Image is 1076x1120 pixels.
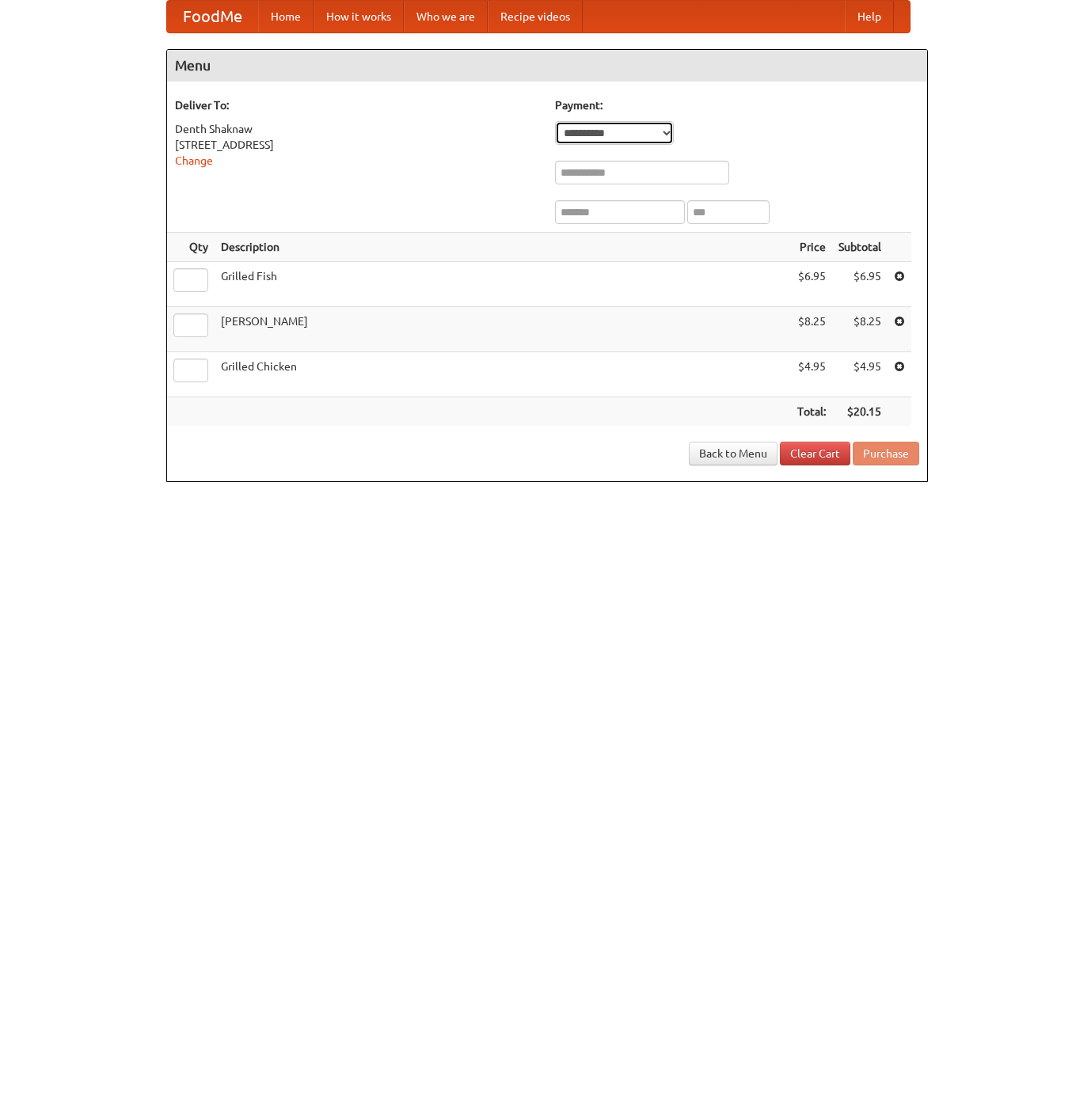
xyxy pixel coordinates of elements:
td: $6.95 [832,262,888,307]
th: Description [215,233,791,262]
h4: Menu [167,50,927,82]
a: Help [845,1,894,32]
th: Subtotal [832,233,888,262]
div: [STREET_ADDRESS] [175,137,539,153]
td: $4.95 [832,352,888,397]
th: Price [791,233,832,262]
th: Qty [167,233,215,262]
a: Clear Cart [780,442,850,465]
a: Home [258,1,314,32]
td: $8.25 [791,307,832,352]
a: Back to Menu [689,442,778,465]
a: Recipe videos [488,1,583,32]
td: $8.25 [832,307,888,352]
td: Grilled Chicken [215,352,791,397]
h5: Deliver To: [175,97,539,113]
td: $4.95 [791,352,832,397]
th: $20.15 [832,397,888,427]
a: Change [175,154,213,167]
a: How it works [314,1,404,32]
h5: Payment: [555,97,919,113]
td: Grilled Fish [215,262,791,307]
div: Denth Shaknaw [175,121,539,137]
th: Total: [791,397,832,427]
td: $6.95 [791,262,832,307]
a: Who we are [404,1,488,32]
a: FoodMe [167,1,258,32]
td: [PERSON_NAME] [215,307,791,352]
button: Purchase [853,442,919,465]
